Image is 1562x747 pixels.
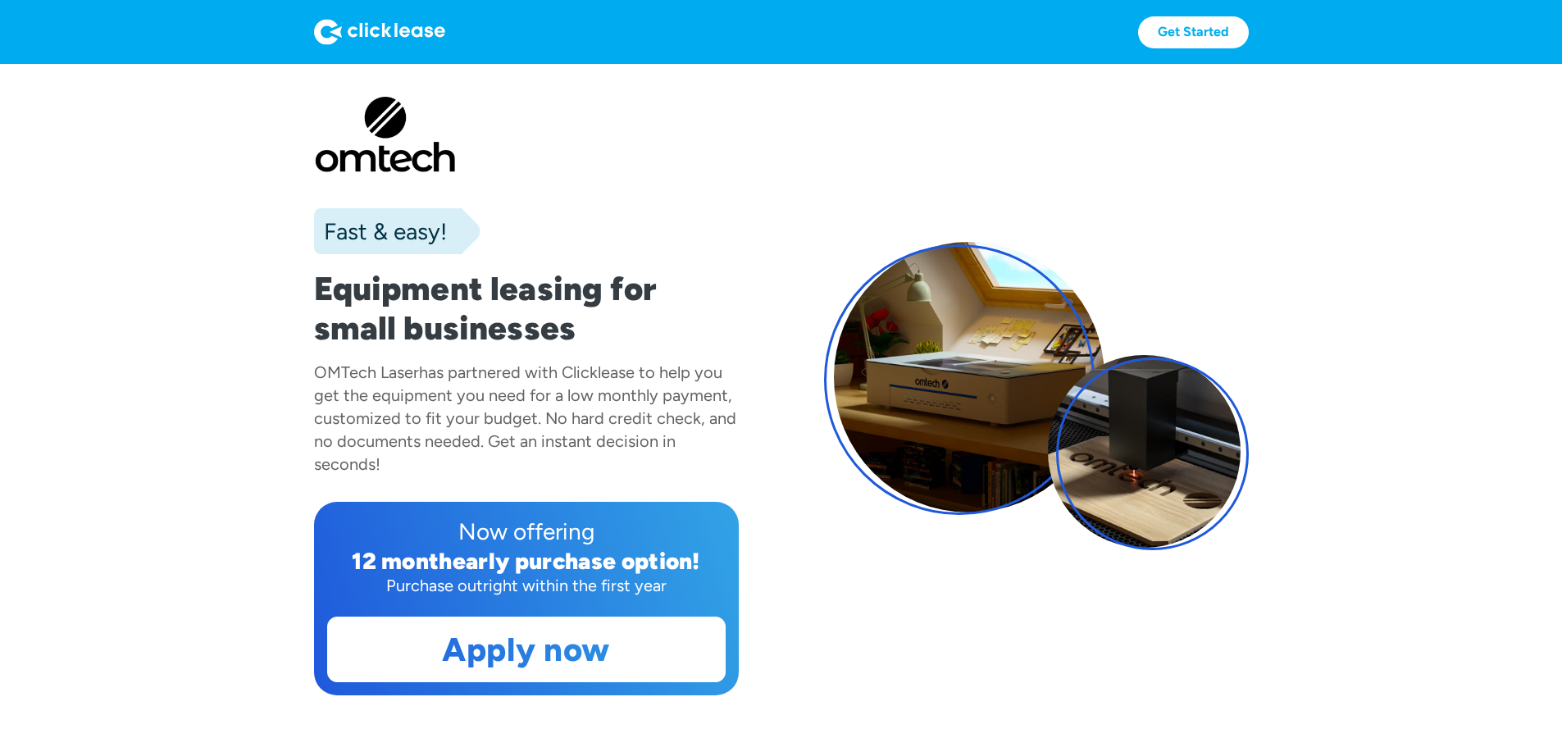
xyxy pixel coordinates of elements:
[314,19,445,45] img: Logo
[352,547,453,575] div: 12 month
[1138,16,1249,48] a: Get Started
[453,547,700,575] div: early purchase option!
[327,574,726,597] div: Purchase outright within the first year
[314,269,739,348] h1: Equipment leasing for small businesses
[314,362,736,474] div: has partnered with Clicklease to help you get the equipment you need for a low monthly payment, c...
[314,215,447,248] div: Fast & easy!
[314,362,419,382] div: OMTech Laser
[328,617,725,681] a: Apply now
[327,515,726,548] div: Now offering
